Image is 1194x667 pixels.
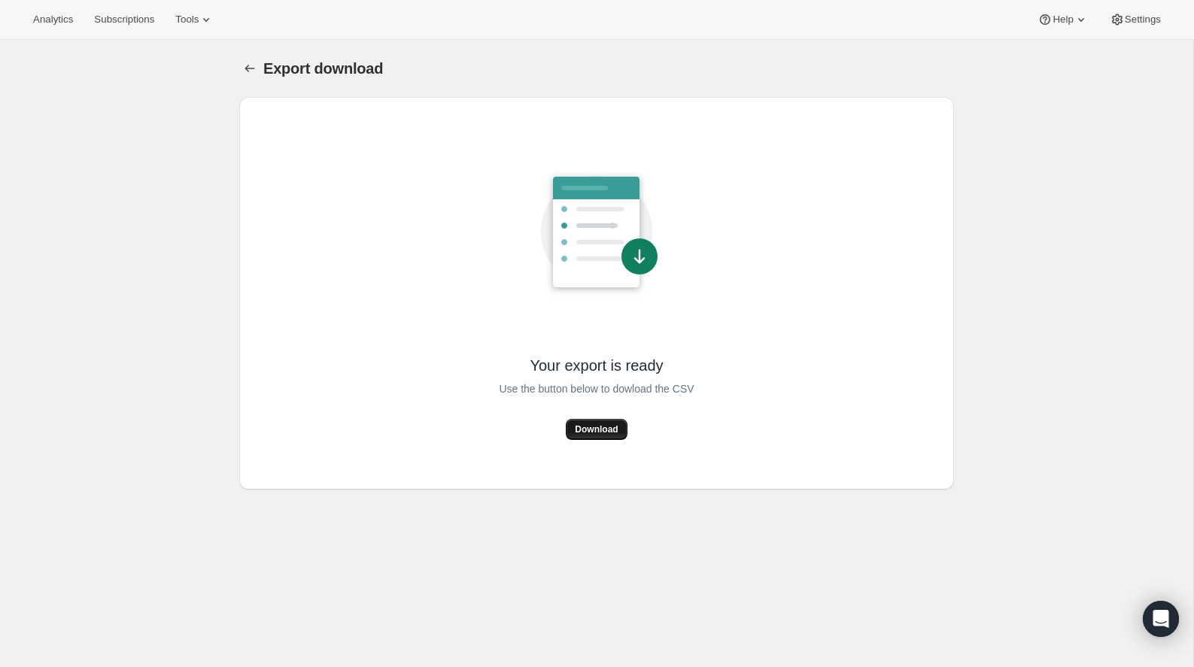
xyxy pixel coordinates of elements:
[24,9,82,30] button: Analytics
[499,380,694,398] span: Use the button below to dowload the CSV
[1028,9,1097,30] button: Help
[575,423,618,435] span: Download
[94,14,154,26] span: Subscriptions
[85,9,163,30] button: Subscriptions
[1053,14,1073,26] span: Help
[1101,9,1170,30] button: Settings
[530,356,663,375] span: Your export is ready
[175,14,199,26] span: Tools
[33,14,73,26] span: Analytics
[566,419,627,440] button: Download
[239,58,260,79] button: Export download
[1125,14,1161,26] span: Settings
[263,60,383,77] span: Export download
[1143,601,1179,637] div: Open Intercom Messenger
[166,9,223,30] button: Tools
